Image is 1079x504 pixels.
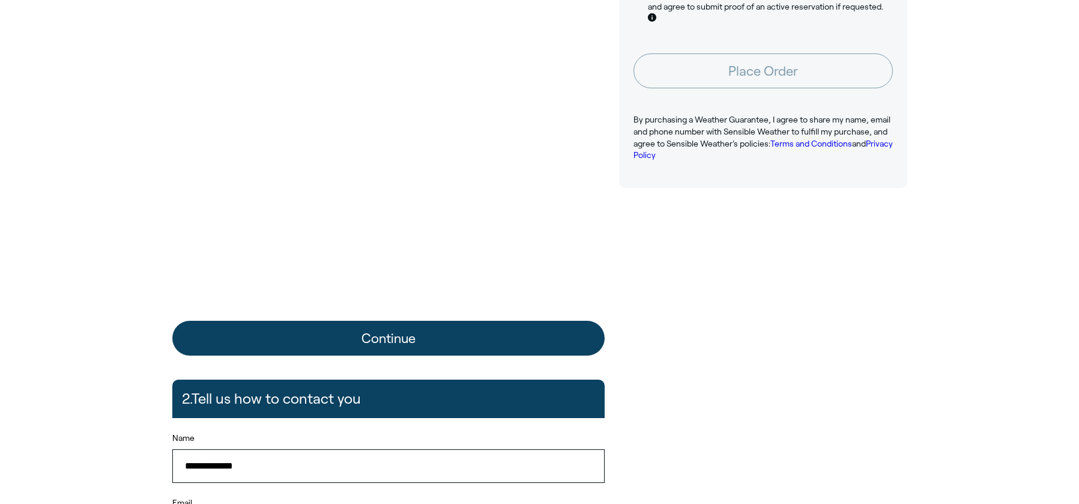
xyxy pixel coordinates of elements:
button: Place Order [633,53,893,88]
button: Continue [172,321,605,356]
button: 2.Tell us how to contact you [172,380,605,418]
h2: 2. Tell us how to contact you [182,384,361,413]
label: Name [172,433,605,445]
a: Terms and Conditions [770,139,852,148]
iframe: PayPal-paypal [172,270,605,303]
p: By purchasing a Weather Guarantee, I agree to share my name, email and phone number with Sensible... [633,114,893,161]
iframe: Customer reviews powered by Trustpilot [619,207,907,291]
